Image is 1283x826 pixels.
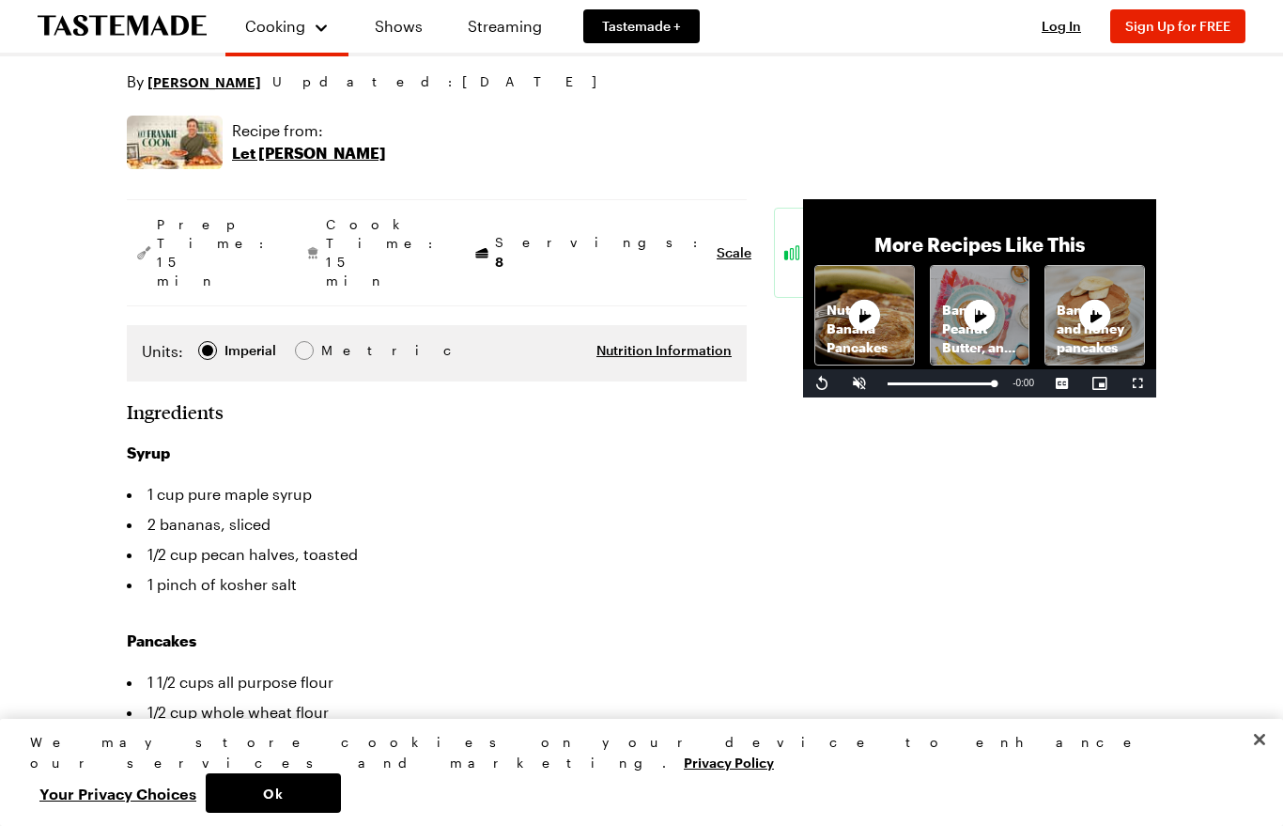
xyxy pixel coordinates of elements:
[1044,265,1145,366] a: Banana and honey pancakesRecipe image thumbnail
[1125,18,1230,34] span: Sign Up for FREE
[321,340,361,361] div: Metric
[495,233,707,272] span: Servings:
[1042,18,1081,34] span: Log In
[495,252,503,270] span: 8
[1045,301,1144,357] p: Banana and honey pancakes
[30,732,1237,773] div: We may store cookies on your device to enhance our services and marketing.
[815,301,914,357] p: Nutella Banana Pancakes
[930,265,1030,366] a: Banana, Peanut Butter, and Oat PancakesRecipe image thumbnail
[272,71,615,92] span: Updated : [DATE]
[224,340,278,361] span: Imperial
[1016,378,1034,388] span: 0:00
[157,215,273,290] span: Prep Time: 15 min
[232,119,386,164] a: Recipe from:Let [PERSON_NAME]
[127,70,261,93] p: By
[127,667,747,697] li: 1 1/2 cups all purpose flour
[147,71,261,92] a: [PERSON_NAME]
[684,753,774,771] a: More information about your privacy, opens in a new tab
[1239,719,1280,760] button: Close
[244,8,330,45] button: Cooking
[888,382,994,385] div: Progress Bar
[127,569,747,600] li: 1 pinch of kosher salt
[127,509,747,539] li: 2 bananas, sliced
[803,369,841,397] button: Replay
[142,340,361,366] div: Imperial Metric
[1043,369,1081,397] button: Captions
[127,442,747,464] h3: Syrup
[1110,9,1245,43] button: Sign Up for FREE
[224,340,276,361] div: Imperial
[814,265,915,366] a: Nutella Banana PancakesRecipe image thumbnail
[127,630,747,652] h3: Pancakes
[1024,17,1099,36] button: Log In
[206,773,341,813] button: Ok
[245,17,305,35] span: Cooking
[30,732,1237,813] div: Privacy
[127,697,747,727] li: 1/2 cup whole wheat flour
[142,340,183,363] label: Units:
[1119,369,1156,397] button: Fullscreen
[931,301,1029,357] p: Banana, Peanut Butter, and Oat Pancakes
[841,369,878,397] button: Unmute
[803,199,1156,398] video-js: Video Player
[127,539,747,569] li: 1/2 cup pecan halves, toasted
[583,9,700,43] a: Tastemade +
[1012,378,1015,388] span: -
[30,773,206,813] button: Your Privacy Choices
[127,400,224,423] h2: Ingredients
[874,231,1085,257] p: More Recipes Like This
[232,119,386,142] p: Recipe from:
[596,341,732,360] button: Nutrition Information
[602,17,681,36] span: Tastemade +
[326,215,442,290] span: Cook Time: 15 min
[321,340,363,361] span: Metric
[127,116,223,169] img: Show where recipe is used
[717,243,751,262] button: Scale
[232,142,386,164] p: Let [PERSON_NAME]
[38,16,207,38] a: To Tastemade Home Page
[127,479,747,509] li: 1 cup pure maple syrup
[1081,369,1119,397] button: Picture-in-Picture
